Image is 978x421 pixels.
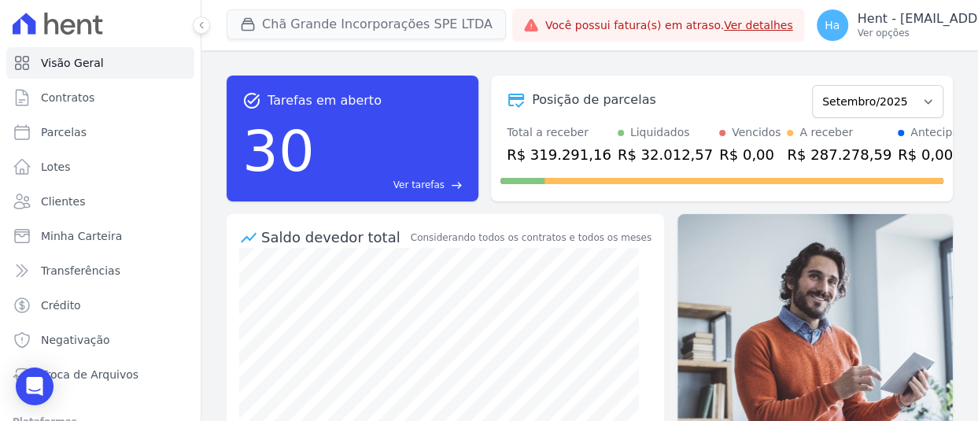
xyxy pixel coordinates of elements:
[6,290,194,321] a: Crédito
[898,144,972,165] div: R$ 0,00
[41,159,71,175] span: Lotes
[618,144,713,165] div: R$ 32.012,57
[6,82,194,113] a: Contratos
[724,19,793,31] a: Ver detalhes
[242,110,315,192] div: 30
[6,116,194,148] a: Parcelas
[6,186,194,217] a: Clientes
[393,178,445,192] span: Ver tarefas
[41,194,85,209] span: Clientes
[261,227,408,248] div: Saldo devedor total
[41,332,110,348] span: Negativação
[787,144,891,165] div: R$ 287.278,59
[6,324,194,356] a: Negativação
[16,367,54,405] div: Open Intercom Messenger
[227,9,506,39] button: Chã Grande Incorporações SPE LTDA
[451,179,463,191] span: east
[732,124,781,141] div: Vencidos
[6,220,194,252] a: Minha Carteira
[6,255,194,286] a: Transferências
[799,124,853,141] div: A receber
[825,20,840,31] span: Ha
[41,297,81,313] span: Crédito
[6,47,194,79] a: Visão Geral
[41,263,120,279] span: Transferências
[507,144,611,165] div: R$ 319.291,16
[41,55,104,71] span: Visão Geral
[630,124,690,141] div: Liquidados
[532,90,656,109] div: Posição de parcelas
[41,90,94,105] span: Contratos
[41,124,87,140] span: Parcelas
[41,367,138,382] span: Troca de Arquivos
[268,91,382,110] span: Tarefas em aberto
[910,124,972,141] div: Antecipado
[719,144,781,165] div: R$ 0,00
[545,17,793,34] span: Você possui fatura(s) em atraso.
[507,124,611,141] div: Total a receber
[242,91,261,110] span: task_alt
[6,359,194,390] a: Troca de Arquivos
[411,231,651,245] div: Considerando todos os contratos e todos os meses
[6,151,194,183] a: Lotes
[41,228,122,244] span: Minha Carteira
[321,178,463,192] a: Ver tarefas east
